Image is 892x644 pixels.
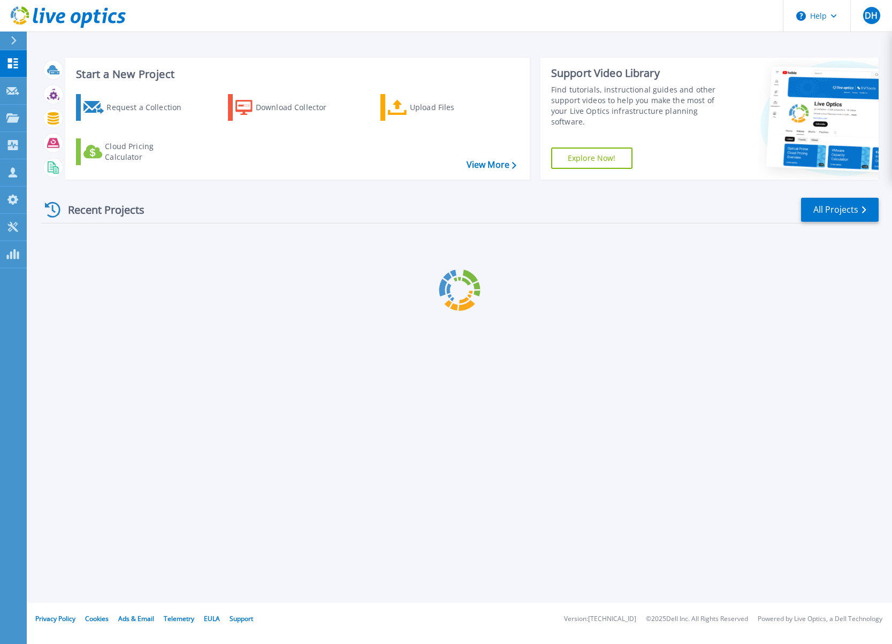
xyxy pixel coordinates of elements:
[551,66,722,80] div: Support Video Library
[35,614,75,623] a: Privacy Policy
[410,97,495,118] div: Upload Files
[801,198,879,222] a: All Projects
[105,141,190,162] div: Cloud Pricing Calculator
[551,84,722,127] div: Find tutorials, instructional guides and other support videos to help you make the most of your L...
[41,197,159,223] div: Recent Projects
[85,614,109,623] a: Cookies
[164,614,194,623] a: Telemetry
[467,160,516,170] a: View More
[230,614,253,623] a: Support
[380,94,500,121] a: Upload Files
[551,148,632,169] a: Explore Now!
[865,11,878,20] span: DH
[106,97,192,118] div: Request a Collection
[76,138,195,165] a: Cloud Pricing Calculator
[204,614,220,623] a: EULA
[228,94,347,121] a: Download Collector
[646,616,748,623] li: © 2025 Dell Inc. All Rights Reserved
[76,68,516,80] h3: Start a New Project
[256,97,341,118] div: Download Collector
[564,616,636,623] li: Version: [TECHNICAL_ID]
[758,616,882,623] li: Powered by Live Optics, a Dell Technology
[118,614,154,623] a: Ads & Email
[76,94,195,121] a: Request a Collection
